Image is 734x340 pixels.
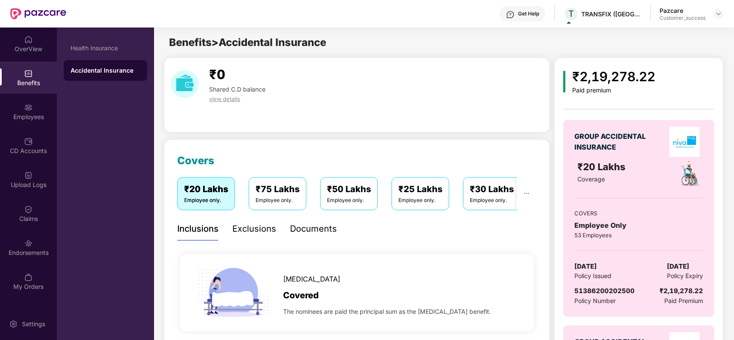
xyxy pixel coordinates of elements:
img: svg+xml;base64,PHN2ZyBpZD0iSGVscC0zMngzMiIgeG1sbnM9Imh0dHA6Ly93d3cudzMub3JnLzIwMDAvc3ZnIiB3aWR0aD... [506,10,515,19]
span: T [568,9,574,19]
div: TRANSFIX ([GEOGRAPHIC_DATA]) PRIVATE LIMITED [581,10,641,18]
div: Customer_success [660,15,706,21]
img: New Pazcare Logo [10,8,66,19]
img: svg+xml;base64,PHN2ZyBpZD0iRHJvcGRvd24tMzJ4MzIiIHhtbG5zPSJodHRwOi8vd3d3LnczLm9yZy8yMDAwL3N2ZyIgd2... [715,10,722,17]
div: Get Help [518,10,539,17]
div: Pazcare [660,6,706,15]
